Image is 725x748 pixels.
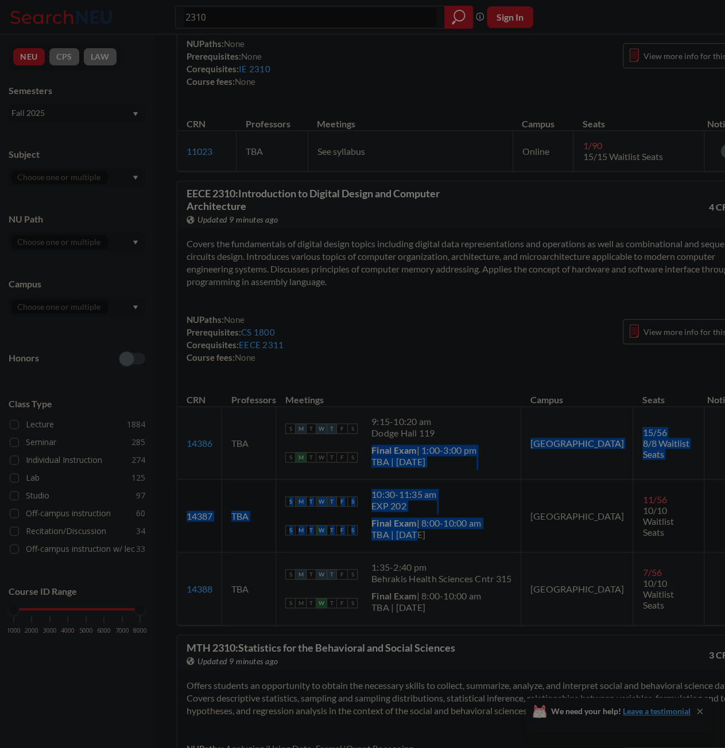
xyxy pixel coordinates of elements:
[371,517,417,528] b: Final Exam
[10,417,145,432] label: Lecture
[10,453,145,467] label: Individual Instruction
[10,435,145,450] label: Seminar
[327,569,337,579] span: T
[583,151,662,162] span: 15/15 Waitlist Seats
[327,496,337,507] span: T
[371,529,481,540] div: TBA | [DATE]
[239,64,270,74] a: IE 2310
[521,407,633,480] td: [GEOGRAPHIC_DATA]
[115,628,129,634] span: 7000
[235,352,255,363] span: None
[9,84,145,97] div: Semesters
[136,525,145,537] span: 34
[285,496,296,507] span: S
[487,6,533,28] button: Sign In
[184,7,436,27] input: Class, professor, course number, "phrase"
[296,598,306,608] span: M
[133,305,138,310] svg: Dropdown arrow
[642,494,666,505] span: 11 / 56
[61,628,75,634] span: 4000
[187,394,206,406] div: CRN
[187,37,270,88] div: NUPaths: Prerequisites: Corequisites: Course fees:
[642,567,661,578] span: 7 / 56
[7,628,21,634] span: 1000
[371,445,417,455] b: Final Exam
[9,167,145,187] div: Dropdown arrow
[327,423,337,434] span: T
[222,552,276,625] td: TBA
[285,452,296,462] span: S
[521,552,633,625] td: [GEOGRAPHIC_DATA]
[222,480,276,552] td: TBA
[452,9,466,25] svg: magnifying glass
[371,500,437,512] div: EXP 202
[97,628,111,634] span: 6000
[573,106,704,131] th: Seats
[623,706,691,716] a: Leave a testimonial
[136,543,145,555] span: 33
[11,107,131,119] div: Fall 2025
[241,51,262,61] span: None
[133,628,147,634] span: 8000
[187,438,212,449] a: 14386
[187,511,212,521] a: 14387
[317,146,365,157] span: See syllabus
[296,496,306,507] span: M
[224,38,245,49] span: None
[187,313,284,364] div: NUPaths: Prerequisites: Corequisites: Course fees:
[9,278,145,290] div: Campus
[224,314,245,325] span: None
[316,496,327,507] span: W
[10,524,145,539] label: Recitation/Discussion
[43,628,57,634] span: 3000
[133,176,138,180] svg: Dropdown arrow
[25,628,38,634] span: 2000
[222,407,276,480] td: TBA
[306,423,316,434] span: T
[337,525,347,535] span: F
[131,472,145,484] span: 125
[327,452,337,462] span: T
[316,452,327,462] span: W
[347,598,358,608] span: S
[371,427,435,439] div: Dodge Hall 119
[222,382,276,407] th: Professors
[347,496,358,507] span: S
[306,452,316,462] span: T
[276,382,521,407] th: Meetings
[136,507,145,520] span: 60
[347,525,358,535] span: S
[642,427,666,438] span: 15 / 56
[131,436,145,449] span: 285
[371,590,481,602] div: | 8:00-10:00 am
[11,300,108,314] input: Choose one or multiple
[316,569,327,579] span: W
[136,489,145,502] span: 97
[131,454,145,466] span: 274
[296,525,306,535] span: M
[371,456,476,467] div: TBA | [DATE]
[9,232,145,252] div: Dropdown arrow
[237,106,308,131] th: Professors
[444,6,473,29] div: magnifying glass
[9,352,39,365] p: Honors
[337,569,347,579] span: F
[237,131,308,172] td: TBA
[197,213,278,226] span: Updated 9 minutes ago
[127,418,145,431] span: 1884
[306,598,316,608] span: T
[187,583,212,594] a: 14388
[551,707,691,715] span: We need your help!
[316,525,327,535] span: W
[296,452,306,462] span: M
[187,118,206,130] div: CRN
[327,525,337,535] span: T
[296,569,306,579] span: M
[337,423,347,434] span: F
[239,340,284,350] a: EECE 2311
[347,452,358,462] span: S
[306,525,316,535] span: T
[371,489,437,500] div: 10:30 - 11:35 am
[187,641,455,653] span: MTH 2310 : Statistics for the Behavioral and Social Sciences
[316,598,327,608] span: W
